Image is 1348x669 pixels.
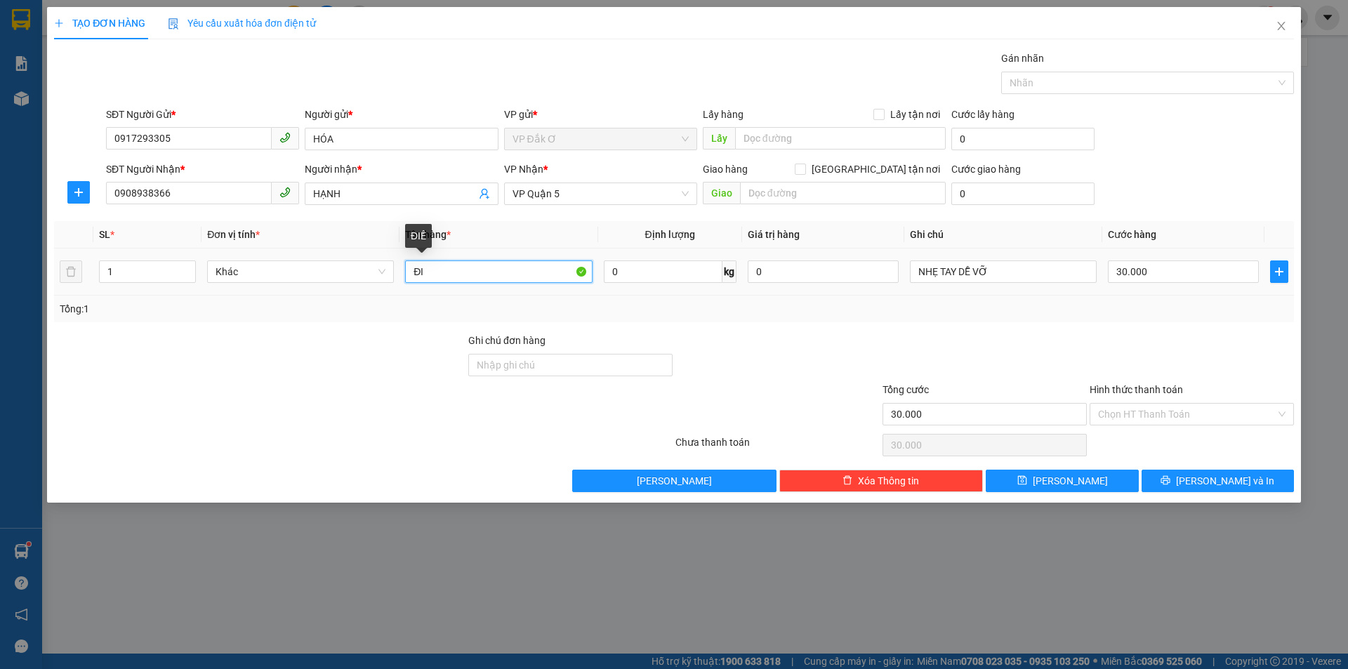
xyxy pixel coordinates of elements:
span: Khác [216,261,385,282]
span: Giá trị hàng [748,229,800,240]
div: VP gửi [504,107,697,122]
div: SĐT Người Nhận [106,161,299,177]
span: VP Đắk Ơ [513,128,689,150]
span: VP Quận 5 [513,183,689,204]
input: 0 [748,260,899,283]
button: plus [1270,260,1288,283]
input: Dọc đường [740,182,946,204]
span: down [184,273,192,281]
span: [GEOGRAPHIC_DATA] tận nơi [806,161,946,177]
span: Decrease Value [180,272,195,282]
label: Cước giao hàng [951,164,1021,175]
button: [PERSON_NAME] [572,470,777,492]
input: VD: Bàn, Ghế [405,260,592,283]
span: save [1017,475,1027,486]
span: Đơn vị tính [207,229,260,240]
span: [PERSON_NAME] và In [1176,473,1274,489]
button: delete [60,260,82,283]
button: save[PERSON_NAME] [986,470,1138,492]
span: Yêu cầu xuất hóa đơn điện tử [168,18,316,29]
input: Cước lấy hàng [951,128,1095,150]
span: [PERSON_NAME] [1033,473,1108,489]
span: Lấy tận nơi [885,107,946,122]
span: up [184,263,192,272]
span: kg [722,260,736,283]
div: Chưa thanh toán [674,435,881,459]
label: Gán nhãn [1001,53,1044,64]
button: deleteXóa Thông tin [779,470,984,492]
label: Cước lấy hàng [951,109,1015,120]
input: Ghi chú đơn hàng [468,354,673,376]
span: Xóa Thông tin [858,473,919,489]
div: Người nhận [305,161,498,177]
span: Giao hàng [703,164,748,175]
span: Tổng cước [883,384,929,395]
span: Lấy [703,127,735,150]
input: Dọc đường [735,127,946,150]
button: Close [1262,7,1301,46]
span: Cước hàng [1108,229,1156,240]
span: SL [99,229,110,240]
span: user-add [479,188,490,199]
input: Ghi Chú [910,260,1097,283]
button: plus [67,181,90,204]
span: plus [68,187,89,198]
span: printer [1161,475,1170,486]
span: plus [54,18,64,28]
label: Hình thức thanh toán [1090,384,1183,395]
span: VP Nhận [504,164,543,175]
span: [PERSON_NAME] [637,473,712,489]
span: delete [842,475,852,486]
span: phone [279,187,291,198]
div: ĐIỀ [405,224,432,248]
label: Ghi chú đơn hàng [468,335,546,346]
div: Người gửi [305,107,498,122]
span: plus [1271,266,1288,277]
span: phone [279,132,291,143]
span: TẠO ĐƠN HÀNG [54,18,145,29]
span: Định lượng [645,229,695,240]
span: Increase Value [180,261,195,272]
th: Ghi chú [904,221,1102,249]
div: SĐT Người Gửi [106,107,299,122]
span: Lấy hàng [703,109,744,120]
button: printer[PERSON_NAME] và In [1142,470,1294,492]
img: icon [168,18,179,29]
div: Tổng: 1 [60,301,520,317]
input: Cước giao hàng [951,183,1095,205]
span: close [1276,20,1287,32]
span: Giao [703,182,740,204]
